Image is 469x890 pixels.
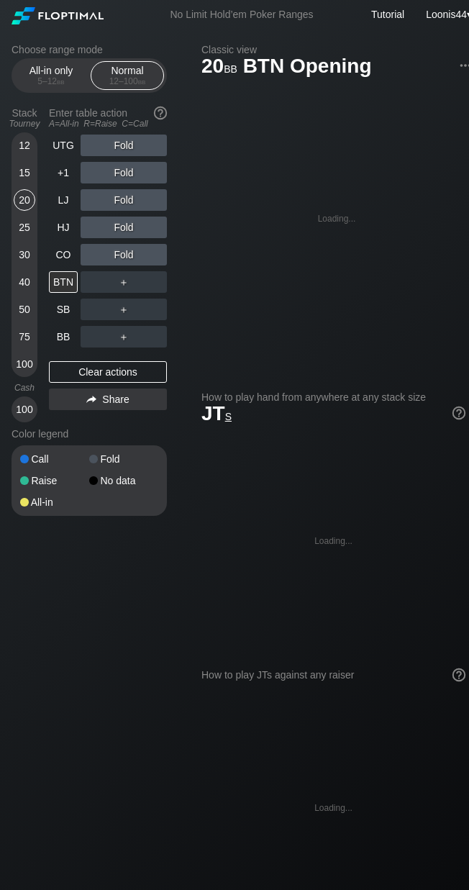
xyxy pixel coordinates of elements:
div: Color legend [12,422,167,445]
div: Fold [81,217,167,238]
span: 20 [199,55,240,79]
div: ＋ [81,271,167,293]
div: All-in [20,497,89,507]
div: Normal [94,62,160,89]
h2: Choose range mode [12,44,167,55]
span: s [225,407,232,423]
img: help.32db89a4.svg [451,667,467,683]
div: A=All-in R=Raise C=Call [49,119,167,129]
div: UTG [49,135,78,156]
div: No data [89,476,158,486]
div: Fold [89,454,158,464]
span: JT [201,402,232,424]
div: How to play JTs against any raiser [201,669,465,681]
img: help.32db89a4.svg [451,405,467,421]
div: SB [49,299,78,320]
div: All-in only [18,62,84,89]
div: Clear actions [49,361,167,383]
div: Share [49,389,167,410]
div: 100 [14,353,35,375]
img: help.32db89a4.svg [152,105,168,121]
div: Raise [20,476,89,486]
div: Fold [81,189,167,211]
div: 75 [14,326,35,348]
div: ＋ [81,299,167,320]
div: Call [20,454,89,464]
div: 12 [14,135,35,156]
span: bb [57,76,65,86]
div: 50 [14,299,35,320]
div: BB [49,326,78,348]
div: Cash [6,383,43,393]
div: 12 – 100 [97,76,158,86]
span: bb [138,76,146,86]
span: bb [224,60,237,76]
div: ＋ [81,326,167,348]
span: Loonis44 [426,9,467,20]
div: HJ [49,217,78,238]
div: CO [49,244,78,265]
div: 20 [14,189,35,211]
div: No Limit Hold’em Poker Ranges [148,9,334,24]
span: BTN Opening [241,55,374,79]
div: Loading... [314,536,352,546]
img: Floptimal logo [12,7,104,24]
div: BTN [49,271,78,293]
div: +1 [49,162,78,183]
div: LJ [49,189,78,211]
div: Fold [81,162,167,183]
div: 15 [14,162,35,183]
img: share.864f2f62.svg [86,396,96,404]
div: 25 [14,217,35,238]
a: Tutorial [371,9,404,20]
div: Tourney [6,119,43,129]
div: Fold [81,244,167,265]
div: Loading... [314,803,352,813]
div: Fold [81,135,167,156]
div: 100 [14,399,35,420]
h2: How to play hand from anywhere at any stack size [201,391,465,403]
div: 5 – 12 [21,76,81,86]
div: Loading... [318,214,356,224]
div: Enter table action [49,101,167,135]
div: Stack [6,101,43,135]
div: 30 [14,244,35,265]
div: 40 [14,271,35,293]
